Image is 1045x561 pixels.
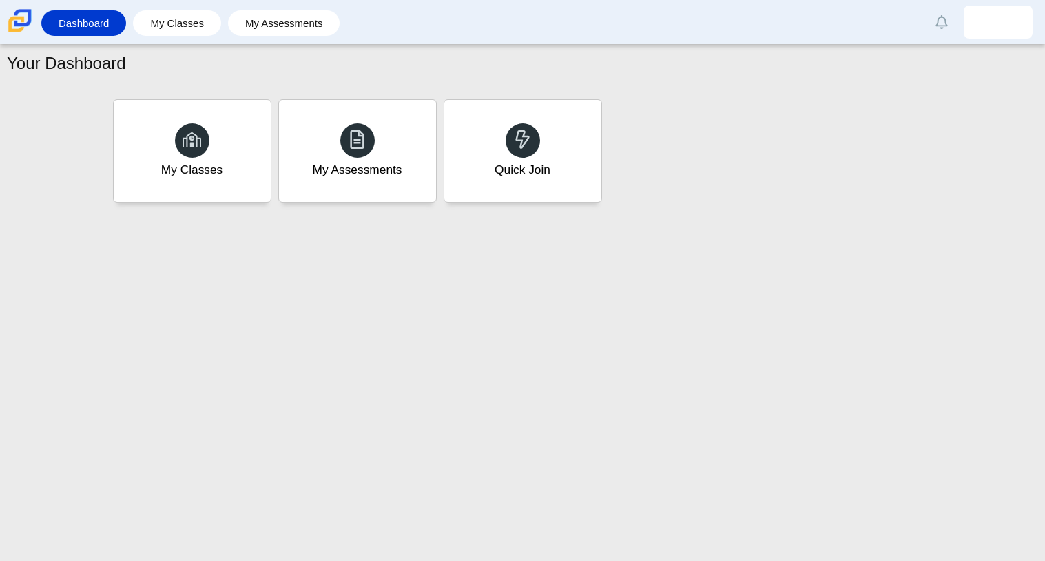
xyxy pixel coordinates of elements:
[48,10,119,36] a: Dashboard
[278,99,437,203] a: My Assessments
[140,10,214,36] a: My Classes
[927,7,957,37] a: Alerts
[964,6,1033,39] a: juan.ramirez.jmEFNv
[987,11,1009,33] img: juan.ramirez.jmEFNv
[313,161,402,178] div: My Assessments
[113,99,271,203] a: My Classes
[444,99,602,203] a: Quick Join
[7,52,126,75] h1: Your Dashboard
[6,6,34,35] img: Carmen School of Science & Technology
[6,25,34,37] a: Carmen School of Science & Technology
[161,161,223,178] div: My Classes
[235,10,333,36] a: My Assessments
[495,161,550,178] div: Quick Join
